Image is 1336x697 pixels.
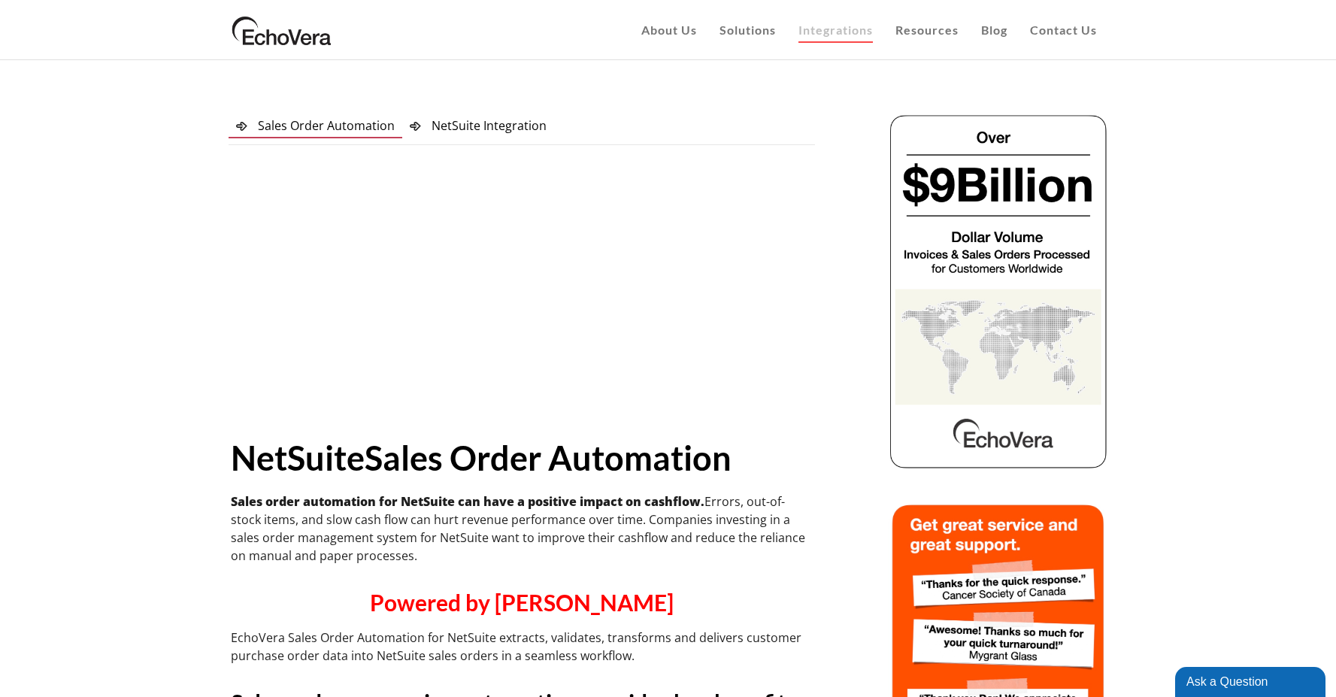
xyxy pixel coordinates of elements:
[231,493,704,510] strong: Sales order automation for NetSuite can have a positive impact on cashflow.
[895,23,959,37] span: Resources
[365,438,732,478] strong: Sales Order Automation
[231,438,365,478] strong: NetSuite
[798,23,873,37] span: Integrations
[432,117,547,134] span: NetSuite Integration
[1030,23,1097,37] span: Contact Us
[231,629,813,665] p: EchoVera Sales Order Automation for NetSuite extracts, validates, transforms and delivers custome...
[888,113,1108,470] img: echovera dollar volume
[981,23,1007,37] span: Blog
[370,589,674,616] span: Powered by [PERSON_NAME]
[641,23,697,37] span: About Us
[229,11,335,49] img: EchoVera
[258,117,395,134] span: Sales Order Automation
[311,170,732,407] iframe: YouTube video player
[229,113,402,138] a: Sales Order Automation
[720,23,776,37] span: Solutions
[402,113,554,138] a: NetSuite Integration
[1175,664,1328,697] iframe: chat widget
[231,492,813,565] p: Errors, out-of-stock items, and slow cash flow can hurt revenue performance over time. Companies ...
